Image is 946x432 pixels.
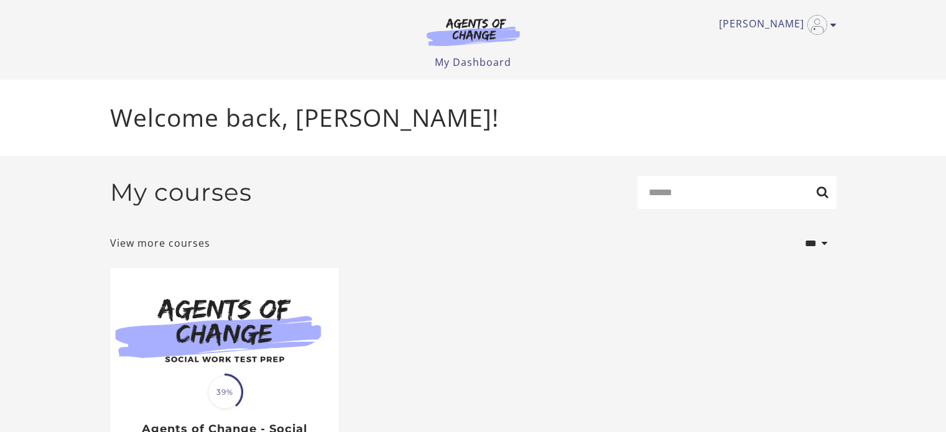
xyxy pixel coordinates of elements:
h2: My courses [110,178,252,207]
img: Agents of Change Logo [414,17,533,46]
p: Welcome back, [PERSON_NAME]! [110,99,837,136]
a: Toggle menu [719,15,830,35]
a: My Dashboard [435,55,511,69]
span: 39% [208,375,241,409]
a: View more courses [110,236,210,250]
